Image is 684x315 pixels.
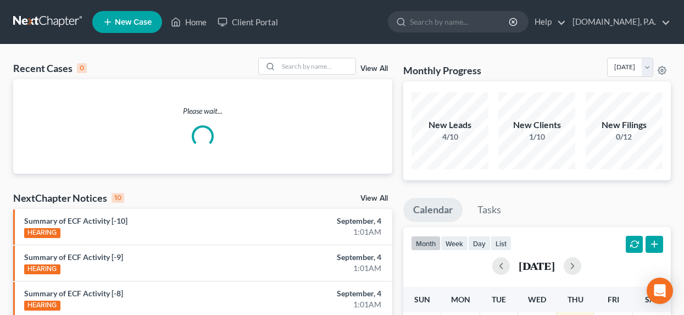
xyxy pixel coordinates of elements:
div: New Leads [411,119,488,131]
button: day [468,236,491,251]
input: Search by name... [279,58,355,74]
span: Tue [492,295,506,304]
h2: [DATE] [519,260,555,272]
h3: Monthly Progress [403,64,481,77]
div: Recent Cases [13,62,87,75]
a: Tasks [468,198,511,222]
a: View All [360,65,388,73]
div: NextChapter Notices [13,191,124,205]
span: Sun [414,295,430,304]
button: week [441,236,468,251]
div: 1:01AM [270,263,381,274]
input: Search by name... [410,12,510,32]
div: Open Intercom Messenger [647,278,673,304]
a: Help [529,12,566,32]
div: 1:01AM [270,226,381,237]
a: Home [165,12,212,32]
span: Wed [528,295,546,304]
span: Sat [645,295,659,304]
a: Summary of ECF Activity [-9] [24,252,123,262]
span: New Case [115,18,152,26]
div: New Clients [498,119,575,131]
div: HEARING [24,264,60,274]
a: Summary of ECF Activity [-8] [24,289,123,298]
p: Please wait... [13,106,392,117]
div: September, 4 [270,288,381,299]
button: month [411,236,441,251]
span: Fri [608,295,619,304]
a: [DOMAIN_NAME], P.A. [567,12,670,32]
span: Thu [568,295,583,304]
div: September, 4 [270,215,381,226]
a: Summary of ECF Activity [-10] [24,216,127,225]
div: 1/10 [498,131,575,142]
a: View All [360,195,388,202]
div: HEARING [24,228,60,238]
div: 0/12 [586,131,663,142]
a: Client Portal [212,12,283,32]
button: list [491,236,511,251]
a: Calendar [403,198,463,222]
div: 10 [112,193,124,203]
span: Mon [451,295,470,304]
div: HEARING [24,301,60,311]
div: 4/10 [411,131,488,142]
div: 0 [77,63,87,73]
div: September, 4 [270,252,381,263]
div: 1:01AM [270,299,381,310]
div: New Filings [586,119,663,131]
